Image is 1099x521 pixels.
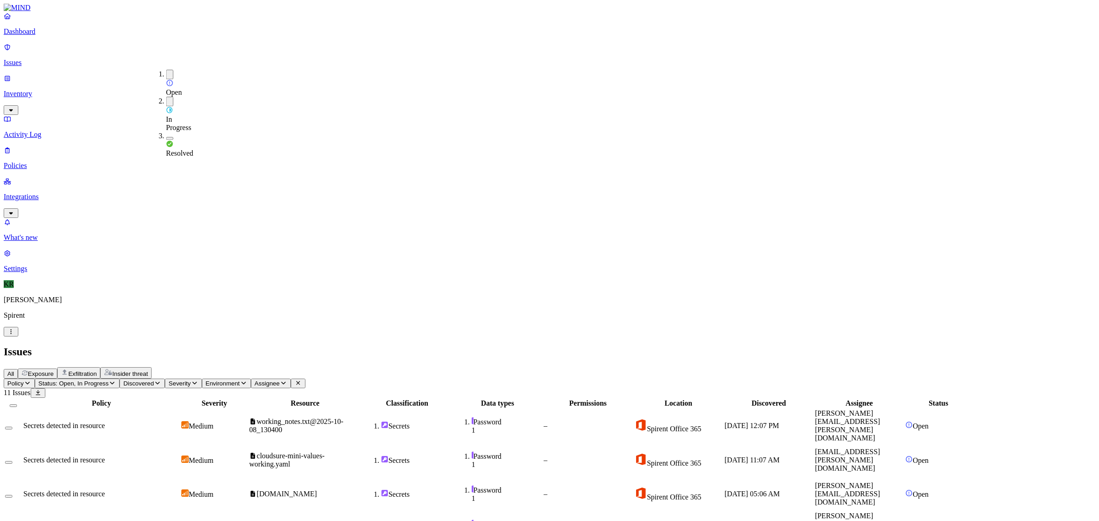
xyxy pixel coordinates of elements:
img: secret-line [472,485,473,493]
div: 1 [472,426,542,434]
img: severity-medium [181,456,189,463]
div: Password [472,451,542,461]
p: Spirent [4,311,1095,320]
span: Assignee [255,380,280,387]
p: Activity Log [4,130,1095,139]
span: working_notes.txt@2025-10-08_130400 [249,418,343,434]
a: MIND [4,4,1095,12]
span: [PERSON_NAME][EMAIL_ADDRESS][PERSON_NAME][DOMAIN_NAME] [815,409,880,442]
img: office-365 [634,453,647,466]
a: Activity Log [4,115,1095,139]
div: Data types [453,399,542,407]
img: secret-line [472,417,473,424]
div: Password [472,485,542,494]
div: Resource [249,399,361,407]
span: Spirent Office 365 [647,459,702,467]
img: status-in-progress [166,106,173,114]
div: 1 [472,494,542,503]
img: secret [381,456,388,463]
img: severity-medium [181,421,189,429]
span: Secrets detected in resource [23,456,105,464]
span: [DATE] 05:06 AM [724,490,780,498]
span: Severity [169,380,190,387]
span: In Progress [166,115,191,131]
span: [PERSON_NAME][EMAIL_ADDRESS][DOMAIN_NAME] [815,482,880,506]
span: cloudsure-mini-values-working.yaml [249,452,325,468]
div: Secrets [381,489,451,499]
a: Inventory [4,74,1095,114]
img: secret [381,421,388,429]
button: Select row [5,461,12,464]
span: Medium [189,422,213,430]
span: [DATE] 12:07 PM [724,422,779,429]
button: Select row [5,495,12,498]
img: status-open [905,489,913,497]
div: Policy [23,399,180,407]
span: Status: Open, In Progress [38,380,109,387]
a: Integrations [4,177,1095,217]
img: MIND [4,4,31,12]
a: Dashboard [4,12,1095,36]
span: Open [913,422,929,430]
div: 1 [472,461,542,469]
img: status-resolved [166,140,174,147]
a: Settings [4,249,1095,273]
span: Spirent Office 365 [647,425,702,433]
span: Open [166,88,182,96]
div: Discovered [724,399,813,407]
span: Resolved [166,149,194,157]
span: Medium [189,456,213,464]
img: office-365 [634,418,647,431]
span: Insider threat [112,370,148,377]
span: All [7,370,14,377]
div: Secrets [381,456,451,465]
div: Password [472,417,542,426]
span: Medium [189,490,213,498]
p: [PERSON_NAME] [4,296,1095,304]
span: Secrets detected in resource [23,422,105,429]
p: Inventory [4,90,1095,98]
a: Policies [4,146,1095,170]
div: Classification [363,399,451,407]
span: Policy [7,380,24,387]
span: Environment [206,380,240,387]
img: secret [381,489,388,497]
span: Spirent Office 365 [647,493,702,501]
span: Open [913,490,929,498]
img: status-open [166,79,174,87]
div: Location [634,399,723,407]
a: Issues [4,43,1095,67]
img: status-open [905,456,913,463]
p: Policies [4,162,1095,170]
a: What's new [4,218,1095,242]
span: Exfiltration [68,370,97,377]
span: – [544,422,547,429]
p: Settings [4,265,1095,273]
span: Discovered [123,380,154,387]
button: Select row [5,427,12,429]
span: – [544,456,547,464]
span: [DATE] 11:07 AM [724,456,779,464]
img: status-open [905,421,913,429]
p: What's new [4,233,1095,242]
span: [DOMAIN_NAME] [257,490,317,498]
img: severity-medium [181,489,189,497]
span: 11 Issues [4,389,31,396]
div: Secrets [381,421,451,430]
button: Select all [10,404,17,407]
span: Secrets detected in resource [23,490,105,498]
p: Integrations [4,193,1095,201]
span: Open [913,456,929,464]
h2: Issues [4,346,1095,358]
div: Status [905,399,971,407]
div: Severity [181,399,247,407]
span: Exposure [28,370,54,377]
div: Permissions [544,399,632,407]
span: KR [4,280,14,288]
span: – [544,490,547,498]
img: office-365 [634,487,647,499]
img: secret-line [472,451,473,459]
div: Assignee [815,399,903,407]
p: Dashboard [4,27,1095,36]
p: Issues [4,59,1095,67]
